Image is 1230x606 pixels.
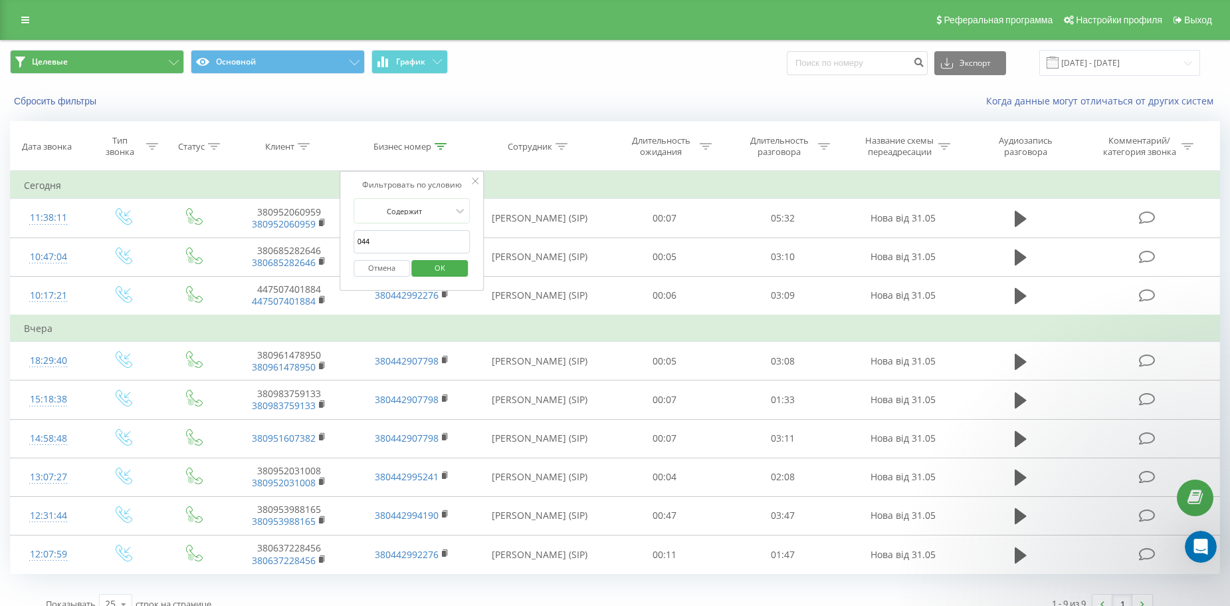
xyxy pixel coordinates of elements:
div: Клиент [265,141,294,152]
a: 380442907798 [375,355,439,367]
a: 380685282646 [252,256,316,269]
td: 01:47 [724,535,842,574]
td: Нова від 31.05 [841,276,964,315]
td: Нова від 31.05 [841,237,964,276]
div: 11:38:11 [24,205,72,231]
td: 380953988165 [227,496,350,535]
td: [PERSON_NAME] (SIP) [473,458,605,496]
td: 03:10 [724,237,842,276]
span: Выход [1184,15,1212,25]
td: 447507401884 [227,276,350,315]
td: Вчера [11,315,1220,342]
button: OK [412,260,468,277]
a: 380442907798 [375,432,439,444]
td: 01:33 [724,380,842,419]
td: 00:07 [605,380,724,419]
a: 380442907798 [375,393,439,406]
td: Нова від 31.05 [841,496,964,535]
a: 447507401884 [252,295,316,307]
td: 380952060959 [227,199,350,237]
div: Сотрудник [508,141,552,152]
button: Целевые [10,50,184,74]
span: Реферальная программа [944,15,1053,25]
div: Название схемы переадресации [864,135,935,158]
button: Отмена [354,260,410,277]
td: [PERSON_NAME] (SIP) [473,419,605,458]
a: 380961478950 [252,361,316,373]
a: 380442992276 [375,289,439,301]
td: Сегодня [11,172,1220,199]
div: Дата звонка [22,141,72,152]
a: 380983759133 [252,399,316,412]
td: 00:04 [605,458,724,496]
div: 12:31:44 [24,503,72,529]
input: Поиск по номеру [787,51,928,75]
td: 02:08 [724,458,842,496]
td: 03:09 [724,276,842,315]
td: 380983759133 [227,380,350,419]
a: 380953988165 [252,515,316,528]
td: [PERSON_NAME] (SIP) [473,496,605,535]
a: Когда данные могут отличаться от других систем [986,94,1220,107]
td: Нова від 31.05 [841,380,964,419]
div: Аудиозапись разговора [982,135,1069,158]
td: 00:05 [605,237,724,276]
td: 00:07 [605,199,724,237]
div: Тип звонка [98,135,143,158]
a: 380952031008 [252,476,316,489]
td: Нова від 31.05 [841,458,964,496]
td: [PERSON_NAME] (SIP) [473,535,605,574]
div: Бизнес номер [373,141,431,152]
div: Комментарий/категория звонка [1100,135,1178,158]
td: 05:32 [724,199,842,237]
td: 380961478950 [227,342,350,380]
td: [PERSON_NAME] (SIP) [473,237,605,276]
td: 00:05 [605,342,724,380]
input: Введите значение [354,230,470,253]
div: 12:07:59 [24,541,72,567]
td: 380685282646 [227,237,350,276]
div: Фильтровать по условию [354,178,470,192]
div: Длительность разговора [744,135,815,158]
td: [PERSON_NAME] (SIP) [473,342,605,380]
td: 03:47 [724,496,842,535]
span: Настройки профиля [1076,15,1162,25]
span: График [396,57,425,67]
td: 00:06 [605,276,724,315]
td: 03:08 [724,342,842,380]
div: 15:18:38 [24,386,72,412]
div: 18:29:40 [24,348,72,374]
td: 00:07 [605,419,724,458]
div: Статус [178,141,205,152]
a: 380442994190 [375,509,439,522]
div: 10:47:04 [24,244,72,270]
div: 14:58:48 [24,426,72,452]
button: Экспорт [934,51,1006,75]
div: 13:07:27 [24,464,72,490]
span: OK [421,257,459,278]
td: [PERSON_NAME] (SIP) [473,199,605,237]
td: 03:11 [724,419,842,458]
a: 380951607382 [252,432,316,444]
td: [PERSON_NAME] (SIP) [473,276,605,315]
td: 380637228456 [227,535,350,574]
td: 00:47 [605,496,724,535]
td: Нова від 31.05 [841,419,964,458]
div: Длительность ожидания [625,135,696,158]
td: Нова від 31.05 [841,342,964,380]
button: Основной [191,50,365,74]
td: 380952031008 [227,458,350,496]
td: Нова від 31.05 [841,535,964,574]
span: Целевые [32,57,68,67]
button: Сбросить фильтры [10,95,103,107]
td: [PERSON_NAME] (SIP) [473,380,605,419]
td: Нова від 31.05 [841,199,964,237]
td: 00:11 [605,535,724,574]
a: 380952060959 [252,218,316,230]
div: 10:17:21 [24,283,72,309]
a: 380442995241 [375,470,439,483]
iframe: Intercom live chat [1185,531,1217,563]
a: 380637228456 [252,554,316,567]
a: 380442992276 [375,548,439,561]
button: График [371,50,448,74]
